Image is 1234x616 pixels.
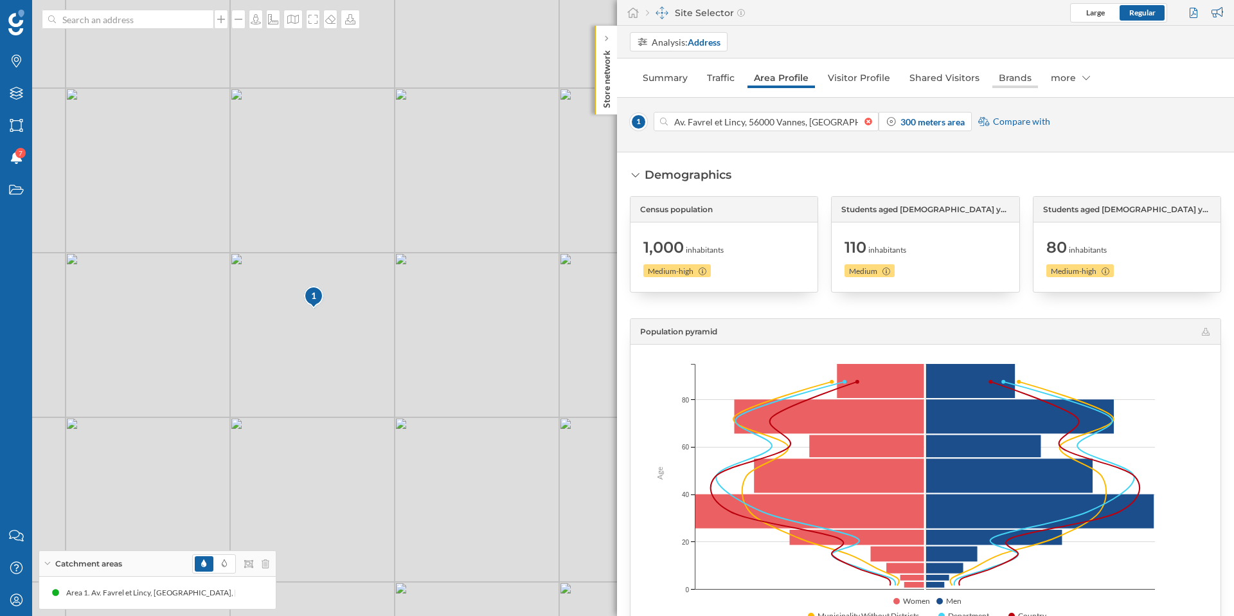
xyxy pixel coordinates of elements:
a: Shared Visitors [903,68,986,88]
span: inhabitants [1069,244,1107,256]
img: dashboards-manager.svg [656,6,668,19]
span: 110 [845,237,866,258]
div: Demographics [645,167,731,183]
span: 60 [682,442,689,452]
a: Traffic [701,68,741,88]
div: Site Selector [646,6,745,19]
text: Age [655,467,665,480]
a: Brands [992,68,1038,88]
a: Area Profile [747,68,815,88]
strong: 300 meters area [900,116,965,127]
span: Medium-high [648,266,693,277]
span: 1 [630,113,647,131]
img: Geoblink Logo [8,10,24,35]
span: Large [1086,8,1105,17]
span: Men [946,595,961,607]
a: Summary [636,68,694,88]
div: Area 1. Av. Favrel et Lincy, [GEOGRAPHIC_DATA], [GEOGRAPHIC_DATA] (300 meters radius area) [65,586,400,599]
div: Analysis: [652,35,720,49]
div: more [1044,68,1096,88]
div: 1 [303,285,323,309]
span: 1,000 [643,237,684,258]
span: 7 [19,147,22,159]
span: Census population [640,204,713,215]
span: Students aged [DEMOGRAPHIC_DATA] years [841,204,1008,215]
span: 80 [682,395,689,404]
span: 0 [685,584,689,594]
span: 80 [1046,237,1067,258]
div: 1 [303,289,325,302]
span: Students aged [DEMOGRAPHIC_DATA] years or more [1043,204,1210,215]
p: Store network [600,45,613,108]
span: Catchment areas [55,558,122,570]
span: 40 [682,490,689,500]
span: inhabitants [868,244,906,256]
span: 20 [682,537,689,547]
strong: Address [688,37,720,48]
a: Visitor Profile [821,68,897,88]
span: Medium-high [1051,266,1096,277]
span: inhabitants [686,244,724,256]
span: Support [27,9,73,21]
img: pois-map-marker.svg [303,285,325,311]
span: Population pyramid [640,327,717,336]
span: Medium [849,266,877,277]
span: Regular [1129,8,1156,17]
span: Women [903,595,930,607]
span: Compare with [993,115,1050,128]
